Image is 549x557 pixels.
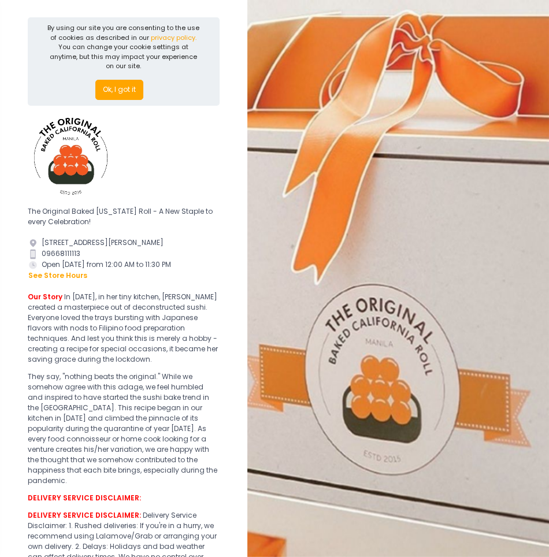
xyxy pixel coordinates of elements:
[28,493,141,503] b: DELIVERY SERVICE DISCLAIMER:
[28,510,141,520] b: DELIVERY SERVICE DISCLAIMER:
[28,237,220,248] div: [STREET_ADDRESS][PERSON_NAME]
[28,113,114,199] img: The Original Baked California Roll
[28,372,220,486] div: They say, "nothing beats the original." While we somehow agree with this adage, we feel humbled a...
[28,206,220,227] div: The Original Baked [US_STATE] Roll - A New Staple to every Celebration!
[28,248,220,259] div: 09668111113
[28,292,220,365] div: In [DATE], in her tiny kitchen, [PERSON_NAME] created a masterpiece out of deconstructed sushi. E...
[95,80,143,101] button: Ok, I got it
[46,23,202,71] div: By using our site you are consenting to the use of cookies as described in our You can change you...
[151,33,196,42] a: privacy policy.
[28,270,88,281] button: see store hours
[28,259,220,282] div: Open [DATE] from 12:00 AM to 11:30 PM
[28,292,62,302] b: Our Story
